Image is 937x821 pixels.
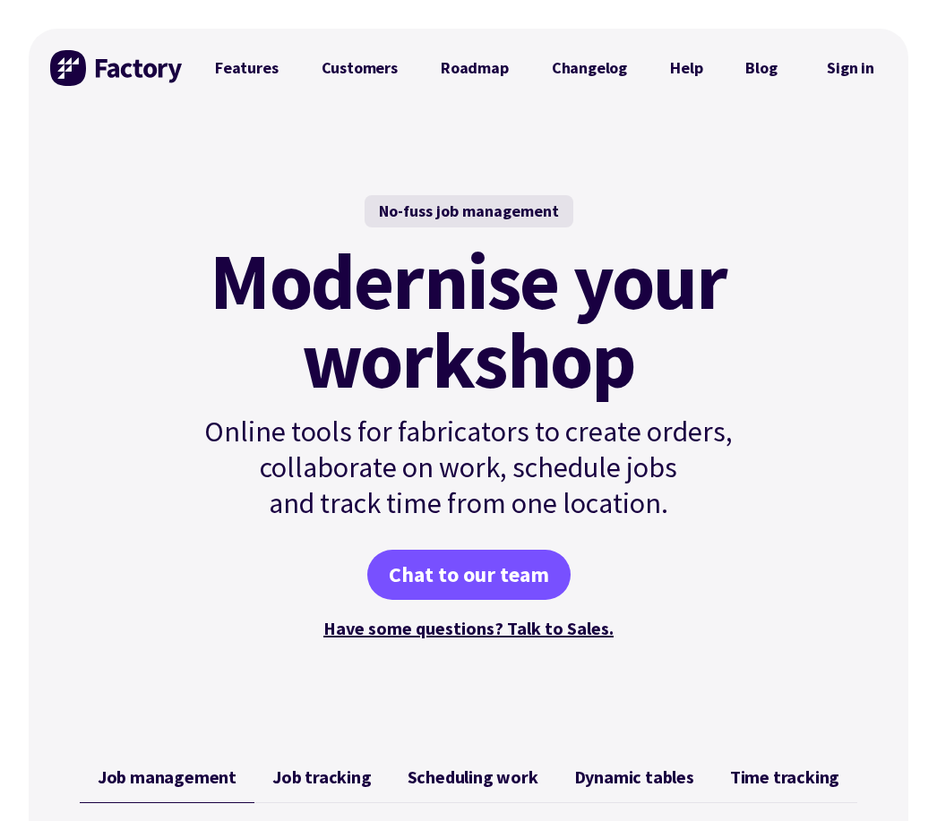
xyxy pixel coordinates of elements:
a: Customers [300,50,419,86]
iframe: Chat Widget [847,735,937,821]
span: Dynamic tables [574,766,694,788]
span: Time tracking [730,766,839,788]
a: Changelog [530,50,649,86]
nav: Primary Navigation [193,50,799,86]
span: Scheduling work [408,766,538,788]
a: Sign in [814,47,887,89]
mark: Modernise your workshop [210,242,726,399]
div: No-fuss job management [365,195,573,227]
a: Roadmap [419,50,530,86]
a: Blog [724,50,798,86]
nav: Secondary Navigation [814,47,887,89]
span: Job tracking [272,766,372,788]
a: Have some questions? Talk to Sales. [323,617,614,639]
a: Chat to our team [367,550,571,600]
a: Help [649,50,724,86]
a: Features [193,50,300,86]
span: Job management [98,766,236,788]
p: Online tools for fabricators to create orders, collaborate on work, schedule jobs and track time ... [166,414,771,521]
img: Factory [50,50,185,86]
